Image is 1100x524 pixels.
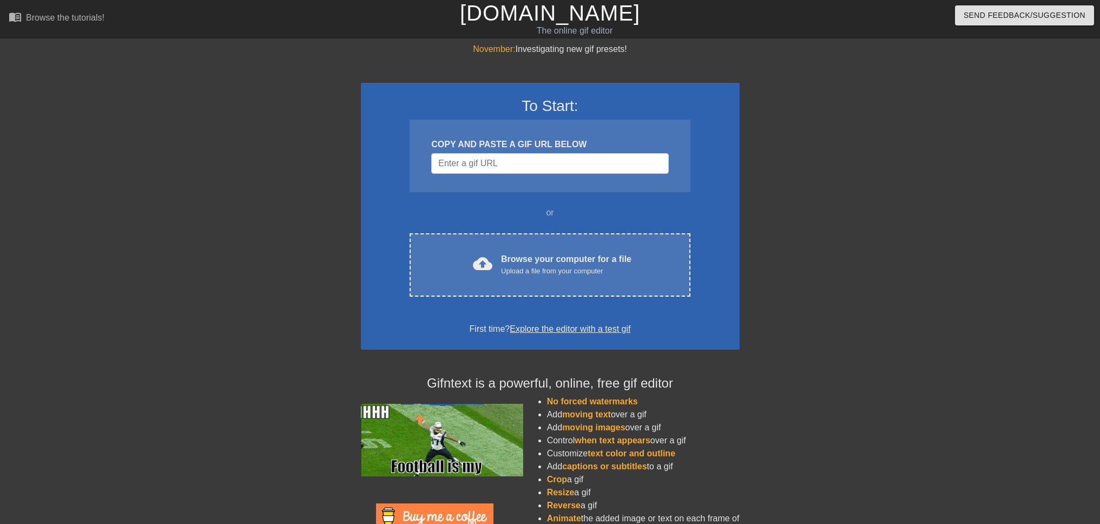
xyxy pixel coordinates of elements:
div: Investigating new gif presets! [361,43,740,56]
div: The online gif editor [372,24,778,37]
li: Customize [547,447,740,460]
li: Add over a gif [547,408,740,421]
div: COPY AND PASTE A GIF URL BELOW [431,138,668,151]
div: Browse your computer for a file [501,253,631,277]
span: Animate [547,514,581,523]
span: menu_book [9,10,22,23]
span: Send Feedback/Suggestion [964,9,1085,22]
span: moving text [562,410,611,419]
span: captions or subtitles [562,462,647,471]
div: Upload a file from your computer [501,266,631,277]
div: First time? [375,323,726,336]
li: Control over a gif [547,434,740,447]
a: Explore the editor with a test gif [510,324,630,333]
img: football_small.gif [361,404,523,476]
li: Add over a gif [547,421,740,434]
h3: To Start: [375,97,726,115]
li: Add to a gif [547,460,740,473]
a: Browse the tutorials! [9,10,104,27]
span: November: [473,44,515,54]
li: a gif [547,486,740,499]
span: Reverse [547,501,581,510]
li: a gif [547,473,740,486]
span: Resize [547,488,575,497]
div: Browse the tutorials! [26,13,104,22]
span: text color and outline [588,449,675,458]
span: Crop [547,475,567,484]
span: cloud_upload [473,254,492,273]
span: when text appears [575,436,650,445]
span: moving images [562,423,625,432]
button: Send Feedback/Suggestion [955,5,1094,25]
input: Username [431,153,668,174]
li: a gif [547,499,740,512]
h4: Gifntext is a powerful, online, free gif editor [361,376,740,391]
span: No forced watermarks [547,397,638,406]
div: or [389,206,712,219]
a: [DOMAIN_NAME] [460,1,640,25]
